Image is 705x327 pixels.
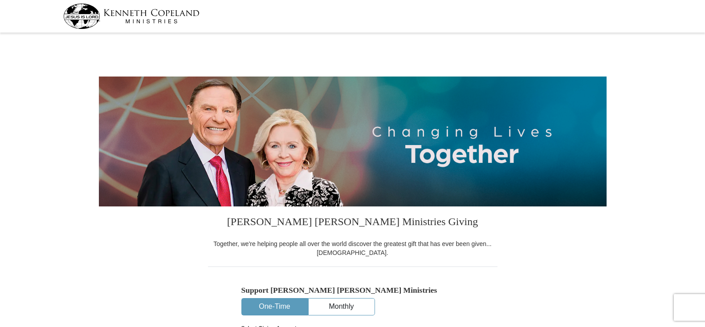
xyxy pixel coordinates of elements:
[208,239,497,257] div: Together, we're helping people all over the world discover the greatest gift that has ever been g...
[309,299,375,315] button: Monthly
[208,206,497,239] h3: [PERSON_NAME] [PERSON_NAME] Ministries Giving
[63,4,200,29] img: kcm-header-logo.svg
[242,299,308,315] button: One-Time
[241,286,464,295] h5: Support [PERSON_NAME] [PERSON_NAME] Ministries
